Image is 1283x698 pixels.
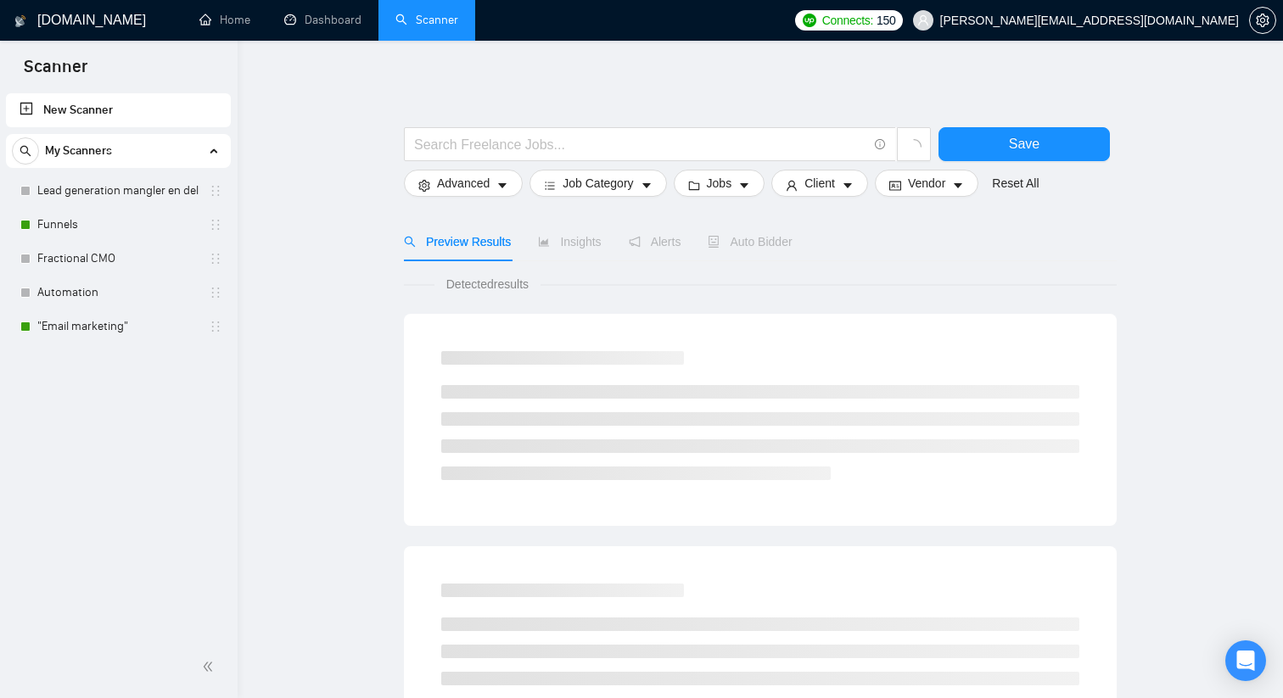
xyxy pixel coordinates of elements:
span: Jobs [707,174,732,193]
button: search [12,137,39,165]
a: Funnels [37,208,199,242]
span: notification [629,236,641,248]
span: caret-down [496,179,508,192]
span: area-chart [538,236,550,248]
span: double-left [202,658,219,675]
a: dashboardDashboard [284,13,361,27]
span: search [404,236,416,248]
img: upwork-logo.png [803,14,816,27]
span: caret-down [641,179,653,192]
span: Save [1009,133,1039,154]
span: Auto Bidder [708,235,792,248]
li: New Scanner [6,93,231,127]
button: setting [1249,7,1276,34]
a: searchScanner [395,13,458,27]
span: search [13,145,38,157]
a: Lead generation mangler en del [37,174,199,208]
span: Connects: [822,11,873,30]
li: My Scanners [6,134,231,343]
input: Search Freelance Jobs... [414,134,867,155]
span: Detected results [434,275,541,293]
span: Job Category [563,174,633,193]
button: folderJobscaret-down [674,170,765,197]
span: idcard [889,179,901,192]
a: homeHome [199,13,250,27]
span: holder [209,286,222,299]
span: holder [209,184,222,198]
a: Fractional CMO [37,242,199,276]
div: Open Intercom Messenger [1225,640,1266,681]
span: robot [708,236,720,248]
span: folder [688,179,700,192]
button: idcardVendorcaret-down [875,170,978,197]
span: setting [1250,14,1275,27]
span: My Scanners [45,134,112,168]
span: info-circle [875,139,886,150]
span: holder [209,218,222,232]
span: Alerts [629,235,681,248]
span: caret-down [842,179,854,192]
span: holder [209,252,222,265]
button: barsJob Categorycaret-down [529,170,666,197]
span: user [917,14,929,26]
span: loading [906,139,922,154]
span: bars [544,179,556,192]
span: Insights [538,235,601,248]
a: Automation [37,276,199,310]
span: Vendor [908,174,945,193]
button: userClientcaret-down [771,170,868,197]
span: caret-down [952,179,964,192]
a: Reset All [992,174,1039,193]
a: setting [1249,14,1276,27]
span: Advanced [437,174,490,193]
span: holder [209,320,222,333]
button: settingAdvancedcaret-down [404,170,523,197]
span: user [786,179,798,192]
span: Preview Results [404,235,511,248]
img: logo [14,8,26,35]
span: caret-down [738,179,750,192]
span: Scanner [10,54,101,90]
span: setting [418,179,430,192]
span: 150 [877,11,895,30]
button: Save [938,127,1110,161]
a: "Email marketing" [37,310,199,343]
a: New Scanner [20,93,217,127]
span: Client [804,174,835,193]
